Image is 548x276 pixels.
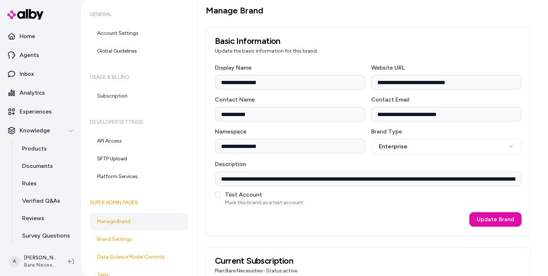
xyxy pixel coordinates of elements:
a: Agents [3,46,78,64]
p: Reviews [22,214,44,223]
p: Documents [22,162,53,170]
p: Agents [20,51,39,59]
a: Documents [15,157,78,175]
label: Test Account [225,191,262,198]
p: Analytics [20,88,45,97]
label: Brand Type [371,128,402,135]
label: Namespace [215,128,246,135]
label: Contact Email [371,96,410,103]
label: Display Name [215,64,252,71]
a: Products [15,140,78,157]
h1: Manage Brand [206,5,531,16]
label: Contact Name [215,96,255,103]
p: Rules [22,179,37,188]
a: Data Science Model Controls [90,248,188,266]
a: Home [3,28,78,45]
p: Survey Questions [22,231,70,240]
h3: Current Subscription [215,256,522,265]
button: Update Brand [469,212,522,227]
a: SFTP Upload [90,150,188,168]
h6: Developer Settings [90,112,188,132]
p: Mark this brand as a test account [225,199,303,206]
img: alby Logo [7,9,43,20]
a: Survey Questions [15,227,78,244]
span: A [9,256,20,267]
p: Update the basic information for this brand [215,48,522,55]
a: Analytics [3,84,78,102]
a: Experiences [3,103,78,120]
a: Account Settings [90,25,188,42]
a: Reviews [15,210,78,227]
p: Products [22,144,47,153]
p: Inbox [20,70,34,78]
p: Verified Q&As [22,197,60,205]
h6: Usage & Billing [90,67,188,87]
label: Website URL [371,64,405,71]
a: Verified Q&As [15,192,78,210]
a: Global Guidelines [90,42,188,60]
a: Platform Services [90,168,188,185]
p: Knowledge [20,126,50,135]
a: Brand Settings [90,231,188,248]
h6: Super Admin Pages [90,193,188,213]
p: [PERSON_NAME] [24,254,57,261]
p: Home [20,32,35,41]
span: Bare Necessities [24,261,57,269]
a: Subscription [90,87,188,105]
h3: Basic Information [215,37,522,45]
a: API Access [90,132,188,150]
button: Knowledge [3,122,78,139]
a: Inbox [3,65,78,83]
a: Rules [15,175,78,192]
label: Description [215,161,246,168]
h6: General [90,4,188,25]
p: Experiences [20,107,52,116]
p: Plan: Bare Necessities - Status: active [215,267,522,275]
a: Manage Brand [90,213,188,230]
button: A[PERSON_NAME]Bare Necessities [4,250,62,273]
